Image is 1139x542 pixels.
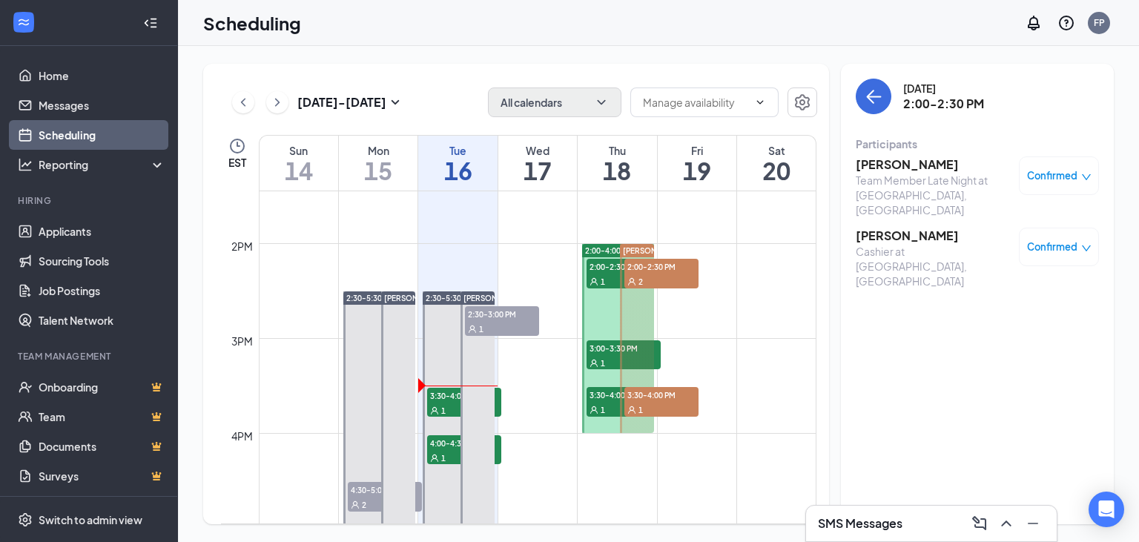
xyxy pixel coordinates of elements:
svg: User [627,406,636,414]
a: OnboardingCrown [39,372,165,402]
a: Home [39,61,165,90]
span: 1 [638,405,643,415]
div: Thu [578,143,656,158]
svg: ChevronDown [594,95,609,110]
svg: Minimize [1024,515,1042,532]
span: 4:30-5:00 PM [348,482,422,497]
a: Messages [39,90,165,120]
span: 2:00-2:30 PM [587,259,661,274]
span: 2 [362,500,366,510]
svg: User [351,500,360,509]
span: 3:30-4:00 PM [427,388,501,403]
a: September 16, 2025 [418,136,497,191]
button: All calendarsChevronDown [488,87,621,117]
a: DocumentsCrown [39,432,165,461]
h3: [PERSON_NAME] [856,228,1011,244]
div: Team Member Late Night at [GEOGRAPHIC_DATA], [GEOGRAPHIC_DATA] [856,173,1011,217]
a: Sourcing Tools [39,246,165,276]
a: September 18, 2025 [578,136,656,191]
svg: Settings [18,512,33,527]
svg: Collapse [143,16,158,30]
span: [PERSON_NAME] [463,294,526,303]
span: 2:30-5:30 PM [426,293,474,303]
svg: User [590,277,598,286]
div: [DATE] [903,81,984,96]
a: Scheduling [39,120,165,150]
span: 2:00-4:00 PM [585,245,633,256]
a: September 15, 2025 [339,136,417,191]
button: ChevronUp [994,512,1018,535]
svg: SmallChevronDown [386,93,404,111]
svg: ChevronDown [754,96,766,108]
svg: ArrowLeft [865,87,882,105]
svg: User [627,277,636,286]
div: Hiring [18,194,162,207]
div: Wed [498,143,577,158]
svg: User [468,325,477,334]
svg: Notifications [1025,14,1043,32]
svg: User [430,454,439,463]
div: Team Management [18,350,162,363]
span: 1 [441,406,446,416]
div: Participants [856,136,1099,151]
svg: ChevronRight [270,93,285,111]
svg: Analysis [18,157,33,172]
span: Confirmed [1027,239,1077,254]
div: 2pm [228,238,256,254]
span: [PERSON_NAME] [384,294,446,303]
h1: 14 [260,158,338,183]
a: SurveysCrown [39,461,165,491]
a: September 17, 2025 [498,136,577,191]
h1: 20 [737,158,816,183]
span: 3:30-4:00 PM [624,387,699,402]
div: 5pm [228,523,256,539]
span: 2:30-5:30 PM [346,293,394,303]
span: 1 [601,358,605,369]
h3: [PERSON_NAME] [856,156,1011,173]
span: 4:00-4:30 PM [427,435,501,450]
svg: ChevronUp [997,515,1015,532]
span: 1 [601,277,605,287]
span: 1 [601,405,605,415]
input: Manage availability [643,94,748,110]
span: down [1081,243,1092,254]
svg: QuestionInfo [1057,14,1075,32]
button: Minimize [1021,512,1045,535]
div: FP [1094,16,1105,29]
button: ChevronLeft [232,91,254,113]
span: 2:30-3:00 PM [465,306,539,321]
a: Applicants [39,217,165,246]
div: Sun [260,143,338,158]
svg: User [590,406,598,414]
h1: 19 [658,158,736,183]
span: 3:00-3:30 PM [587,340,661,355]
h3: SMS Messages [818,515,902,532]
div: Switch to admin view [39,512,142,527]
h3: 2:00-2:30 PM [903,96,984,112]
div: 4pm [228,428,256,444]
div: Open Intercom Messenger [1089,492,1124,527]
span: 1 [441,453,446,463]
span: 3:30-4:00 PM [587,387,661,402]
span: EST [228,155,246,170]
span: 2 [638,277,643,287]
span: 2:00-2:30 PM [624,259,699,274]
button: Settings [788,87,817,117]
svg: User [590,359,598,368]
div: Reporting [39,157,166,172]
span: 1 [479,324,483,334]
h1: Scheduling [203,10,301,36]
span: Confirmed [1027,168,1077,183]
a: September 19, 2025 [658,136,736,191]
a: Job Postings [39,276,165,305]
svg: ChevronLeft [236,93,251,111]
span: [PERSON_NAME] [623,246,685,255]
svg: Settings [793,93,811,111]
svg: WorkstreamLogo [16,15,31,30]
svg: Clock [228,137,246,155]
a: Talent Network [39,305,165,335]
div: 3pm [228,333,256,349]
div: Mon [339,143,417,158]
button: back-button [856,79,891,114]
